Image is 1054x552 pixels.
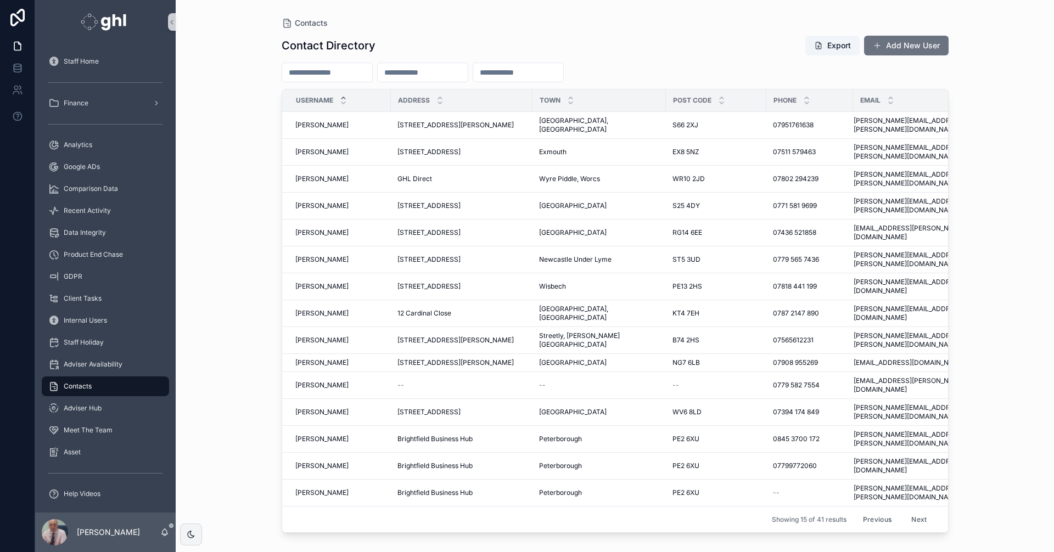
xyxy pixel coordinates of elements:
span: Finance [64,99,88,108]
a: -- [672,381,760,390]
span: Address [398,96,430,105]
a: 07799772060 [773,461,846,470]
span: 07908 955269 [773,358,818,367]
span: Meet The Team [64,426,113,435]
span: S25 4DY [672,201,700,210]
a: [PERSON_NAME] [295,461,384,470]
a: [PERSON_NAME] [295,228,384,237]
a: 0845 3700 172 [773,435,846,443]
a: Contacts [282,18,328,29]
span: [EMAIL_ADDRESS][PERSON_NAME][DOMAIN_NAME] [854,376,968,394]
span: Streetly, [PERSON_NAME][GEOGRAPHIC_DATA] [539,331,659,349]
a: [PERSON_NAME][EMAIL_ADDRESS][DOMAIN_NAME] [854,278,968,295]
span: 07565612231 [773,336,814,345]
a: Contacts [42,376,169,396]
span: GDPR [64,272,82,281]
a: Comparison Data [42,179,169,199]
a: [STREET_ADDRESS] [397,228,526,237]
span: Wyre Piddle, Worcs [539,174,600,183]
a: [GEOGRAPHIC_DATA] [539,228,659,237]
button: Next [904,511,934,528]
a: [PERSON_NAME][EMAIL_ADDRESS][PERSON_NAME][DOMAIN_NAME] [854,143,968,161]
span: [PERSON_NAME] [295,461,349,470]
a: [STREET_ADDRESS][PERSON_NAME] [397,358,526,367]
span: [GEOGRAPHIC_DATA] [539,408,607,416]
span: Comparison Data [64,184,118,193]
a: [PERSON_NAME][EMAIL_ADDRESS][PERSON_NAME][DOMAIN_NAME] [854,331,968,349]
a: Finance [42,93,169,113]
span: [GEOGRAPHIC_DATA] [539,228,607,237]
a: [PERSON_NAME] [295,408,384,416]
button: Export [805,36,860,55]
span: Data Integrity [64,228,106,237]
span: [PERSON_NAME][EMAIL_ADDRESS][DOMAIN_NAME] [854,457,968,475]
a: RG14 6EE [672,228,760,237]
a: Staff Holiday [42,333,169,352]
a: [PERSON_NAME][EMAIL_ADDRESS][PERSON_NAME][DOMAIN_NAME] [854,403,968,421]
span: GHL Direct [397,174,432,183]
span: -- [397,381,404,390]
a: [EMAIL_ADDRESS][PERSON_NAME][DOMAIN_NAME] [854,224,968,241]
a: -- [397,381,526,390]
span: Adviser Hub [64,404,102,413]
a: B74 2HS [672,336,760,345]
span: [STREET_ADDRESS] [397,201,461,210]
span: Peterborough [539,461,582,470]
a: 0771 581 9699 [773,201,846,210]
span: Google ADs [64,162,100,171]
span: Phone [773,96,797,105]
a: [PERSON_NAME][EMAIL_ADDRESS][DOMAIN_NAME] [854,305,968,322]
a: [STREET_ADDRESS][PERSON_NAME] [397,336,526,345]
span: [STREET_ADDRESS][PERSON_NAME] [397,358,514,367]
span: 07951761638 [773,121,814,129]
span: NG7 6LB [672,358,700,367]
a: [PERSON_NAME] [295,174,384,183]
a: GDPR [42,267,169,286]
a: [PERSON_NAME] [295,358,384,367]
a: [STREET_ADDRESS] [397,201,526,210]
a: [GEOGRAPHIC_DATA], [GEOGRAPHIC_DATA] [539,305,659,322]
span: 12 Cardinal Close [397,309,451,318]
span: S66 2XJ [672,121,698,129]
span: Brightfield Business Hub [397,461,473,470]
a: [STREET_ADDRESS] [397,255,526,264]
a: Peterborough [539,461,659,470]
a: 07908 955269 [773,358,846,367]
span: Contacts [64,382,92,391]
span: 0779 582 7554 [773,381,820,390]
a: [PERSON_NAME] [295,255,384,264]
a: [EMAIL_ADDRESS][DOMAIN_NAME] [854,358,968,367]
a: 0779 582 7554 [773,381,846,390]
span: 07436 521858 [773,228,816,237]
a: [PERSON_NAME] [295,282,384,291]
span: [PERSON_NAME] [295,174,349,183]
span: EX8 5NZ [672,148,699,156]
span: -- [773,488,780,497]
a: 07818 441 199 [773,282,846,291]
span: Brightfield Business Hub [397,435,473,443]
a: [PERSON_NAME] [295,336,384,345]
span: [STREET_ADDRESS][PERSON_NAME] [397,121,514,129]
a: KT4 7EH [672,309,760,318]
a: PE13 2HS [672,282,760,291]
a: WR10 2JD [672,174,760,183]
span: [STREET_ADDRESS] [397,148,461,156]
span: [GEOGRAPHIC_DATA] [539,201,607,210]
span: [STREET_ADDRESS][PERSON_NAME] [397,336,514,345]
a: 07565612231 [773,336,846,345]
a: Staff Home [42,52,169,71]
span: [STREET_ADDRESS] [397,255,461,264]
span: Client Tasks [64,294,102,303]
a: -- [539,381,659,390]
a: PE2 6XU [672,488,760,497]
a: [PERSON_NAME] [295,309,384,318]
span: 07511 579463 [773,148,816,156]
span: PE2 6XU [672,488,699,497]
span: PE2 6XU [672,435,699,443]
span: Showing 15 of 41 results [772,515,846,524]
a: [GEOGRAPHIC_DATA], [GEOGRAPHIC_DATA] [539,116,659,134]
